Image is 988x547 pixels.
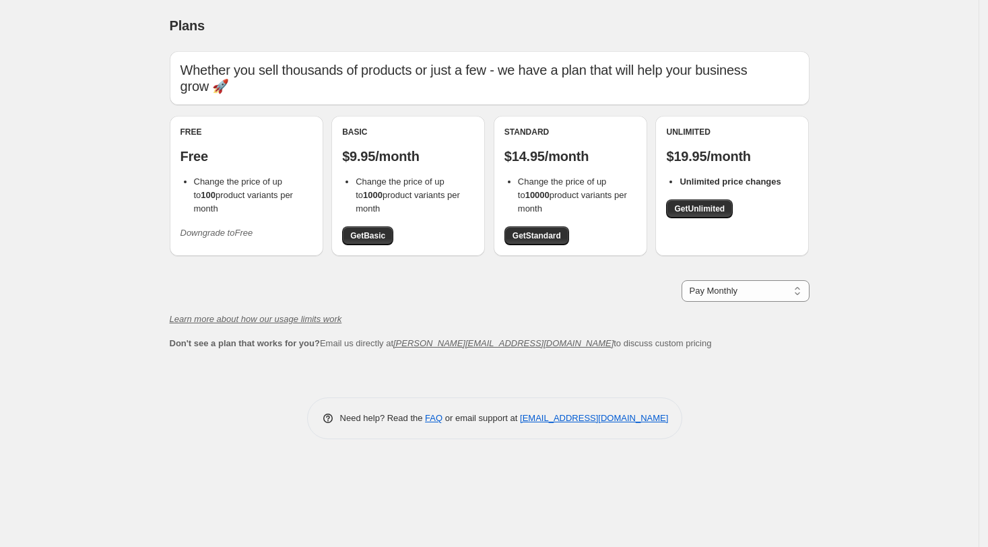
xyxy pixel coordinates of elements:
[504,127,636,137] div: Standard
[170,338,712,348] span: Email us directly at to discuss custom pricing
[170,314,342,324] a: Learn more about how our usage limits work
[180,62,799,94] p: Whether you sell thousands of products or just a few - we have a plan that will help your busines...
[342,127,474,137] div: Basic
[393,338,614,348] a: [PERSON_NAME][EMAIL_ADDRESS][DOMAIN_NAME]
[180,127,312,137] div: Free
[180,148,312,164] p: Free
[172,222,261,244] button: Downgrade toFree
[680,176,781,187] b: Unlimited price changes
[520,413,668,423] a: [EMAIL_ADDRESS][DOMAIN_NAME]
[342,148,474,164] p: $9.95/month
[504,148,636,164] p: $14.95/month
[180,228,253,238] i: Downgrade to Free
[666,199,733,218] a: GetUnlimited
[425,413,442,423] a: FAQ
[674,203,725,214] span: Get Unlimited
[525,190,550,200] b: 10000
[442,413,520,423] span: or email support at
[350,230,385,241] span: Get Basic
[194,176,293,214] span: Change the price of up to product variants per month
[518,176,627,214] span: Change the price of up to product variants per month
[356,176,460,214] span: Change the price of up to product variants per month
[201,190,216,200] b: 100
[666,127,798,137] div: Unlimited
[170,338,320,348] b: Don't see a plan that works for you?
[666,148,798,164] p: $19.95/month
[340,413,426,423] span: Need help? Read the
[342,226,393,245] a: GetBasic
[363,190,383,200] b: 1000
[170,18,205,33] span: Plans
[513,230,561,241] span: Get Standard
[504,226,569,245] a: GetStandard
